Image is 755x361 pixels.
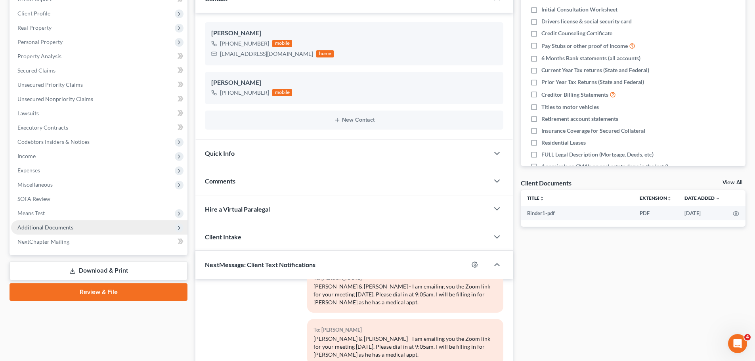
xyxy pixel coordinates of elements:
span: Income [17,153,36,159]
span: Real Property [17,24,52,31]
span: Insurance Coverage for Secured Collateral [541,127,645,135]
span: NextMessage: Client Text Notifications [205,261,315,268]
button: New Contact [211,117,497,123]
span: Hire a Virtual Paralegal [205,205,270,213]
a: Titleunfold_more [527,195,544,201]
div: [PHONE_NUMBER] [220,40,269,48]
div: [PERSON_NAME] & [PERSON_NAME] - I am emailing you the Zoom link for your meeting [DATE]. Please d... [313,283,497,306]
span: FULL Legal Description (Mortgage, Deeds, etc) [541,151,654,159]
a: Unsecured Nonpriority Claims [11,92,187,106]
span: Prior Year Tax Returns (State and Federal) [541,78,644,86]
td: [DATE] [678,206,726,220]
div: [EMAIL_ADDRESS][DOMAIN_NAME] [220,50,313,58]
span: Means Test [17,210,45,216]
a: Review & File [10,283,187,301]
span: Quick Info [205,149,235,157]
span: Expenses [17,167,40,174]
a: Extensionunfold_more [640,195,672,201]
span: Drivers license & social security card [541,17,632,25]
span: Titles to motor vehicles [541,103,599,111]
a: Executory Contracts [11,120,187,135]
iframe: Intercom live chat [728,334,747,353]
span: NextChapter Mailing [17,238,69,245]
span: Codebtors Insiders & Notices [17,138,90,145]
span: Creditor Billing Statements [541,91,608,99]
span: Personal Property [17,38,63,45]
span: Client Profile [17,10,50,17]
span: Executory Contracts [17,124,68,131]
div: home [316,50,334,57]
a: Unsecured Priority Claims [11,78,187,92]
span: Lawsuits [17,110,39,117]
span: Appraisals or CMA's on real estate done in the last 3 years OR required by attorney [541,162,682,178]
a: Property Analysis [11,49,187,63]
a: Download & Print [10,262,187,280]
span: Secured Claims [17,67,55,74]
i: unfold_more [539,196,544,201]
span: Retirement account statements [541,115,618,123]
div: To: [PERSON_NAME] [313,325,497,334]
div: [PHONE_NUMBER] [220,89,269,97]
span: Miscellaneous [17,181,53,188]
a: View All [723,180,742,185]
i: expand_more [715,196,720,201]
a: Lawsuits [11,106,187,120]
div: [PERSON_NAME] [211,78,497,88]
a: NextChapter Mailing [11,235,187,249]
a: Date Added expand_more [684,195,720,201]
span: Initial Consultation Worksheet [541,6,617,13]
span: Client Intake [205,233,241,241]
a: Secured Claims [11,63,187,78]
span: 4 [744,334,751,340]
span: Additional Documents [17,224,73,231]
span: Property Analysis [17,53,61,59]
span: Current Year Tax returns (State and Federal) [541,66,649,74]
span: 6 Months Bank statements (all accounts) [541,54,640,62]
span: Credit Counseling Certificate [541,29,612,37]
div: [PERSON_NAME] & [PERSON_NAME] - I am emailing you the Zoom link for your meeting [DATE]. Please d... [313,335,497,359]
span: SOFA Review [17,195,50,202]
span: Pay Stubs or other proof of Income [541,42,628,50]
div: mobile [272,40,292,47]
td: PDF [633,206,678,220]
span: Comments [205,177,235,185]
a: SOFA Review [11,192,187,206]
span: Unsecured Nonpriority Claims [17,96,93,102]
td: Binder1-pdf [521,206,633,220]
div: [PERSON_NAME] [211,29,497,38]
i: unfold_more [667,196,672,201]
div: mobile [272,89,292,96]
span: Residential Leases [541,139,586,147]
div: Client Documents [521,179,572,187]
span: Unsecured Priority Claims [17,81,83,88]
